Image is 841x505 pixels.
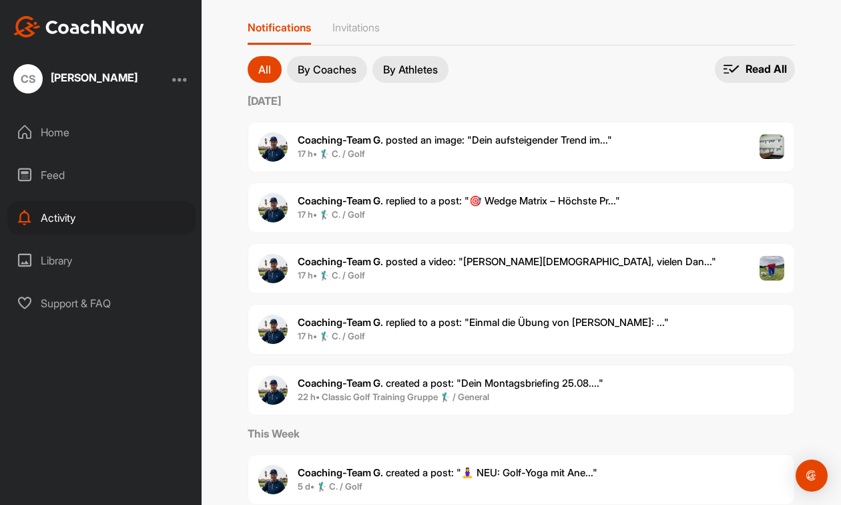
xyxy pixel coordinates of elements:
[796,460,828,492] div: Open Intercom Messenger
[258,64,271,75] p: All
[298,391,489,402] b: 22 h • Classic Golf Training Gruppe 🏌️‍♂️ / General
[298,377,383,389] b: Coaching-Team G.
[298,377,603,389] span: created a post : "Dein Montagsbriefing 25.08...."
[7,201,196,234] div: Activity
[298,316,383,329] b: Coaching-Team G.
[298,255,383,268] b: Coaching-Team G.
[7,116,196,149] div: Home
[298,194,383,207] b: Coaching-Team G.
[372,56,449,83] button: By Athletes
[258,254,288,283] img: user avatar
[13,16,144,37] img: CoachNow
[248,21,311,34] p: Notifications
[298,148,365,159] b: 17 h • 🏌‍♂ C. / Golf
[746,62,787,76] p: Read All
[51,72,137,83] div: [PERSON_NAME]
[298,270,365,281] b: 17 h • 🏌‍♂ C. / Golf
[383,64,438,75] p: By Athletes
[258,375,288,405] img: user avatar
[258,465,288,494] img: user avatar
[298,134,383,146] b: Coaching-Team G.
[248,426,795,442] label: This Week
[248,56,282,83] button: All
[298,194,620,207] span: replied to a post : "🎯 Wedge Matrix – Höchste Pr..."
[298,255,716,268] span: posted a video : " [PERSON_NAME][DEMOGRAPHIC_DATA], vielen Dan... "
[298,134,612,146] span: posted an image : " Dein aufsteigender Trend im... "
[332,21,380,34] p: Invitations
[13,64,43,94] div: CS
[298,331,365,341] b: 17 h • 🏌‍♂ C. / Golf
[248,93,795,109] label: [DATE]
[258,315,288,344] img: user avatar
[298,209,365,220] b: 17 h • 🏌‍♂ C. / Golf
[7,244,196,277] div: Library
[258,132,288,162] img: user avatar
[298,481,362,492] b: 5 d • 🏌‍♂ C. / Golf
[760,134,785,160] img: post image
[298,316,669,329] span: replied to a post : "Einmal die Übung von [PERSON_NAME]: ..."
[298,466,597,479] span: created a post : "🧘‍♀️ NEU: Golf-Yoga mit Ane..."
[298,466,383,479] b: Coaching-Team G.
[7,287,196,320] div: Support & FAQ
[258,193,288,222] img: user avatar
[298,64,356,75] p: By Coaches
[287,56,367,83] button: By Coaches
[7,158,196,192] div: Feed
[760,256,785,281] img: post image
